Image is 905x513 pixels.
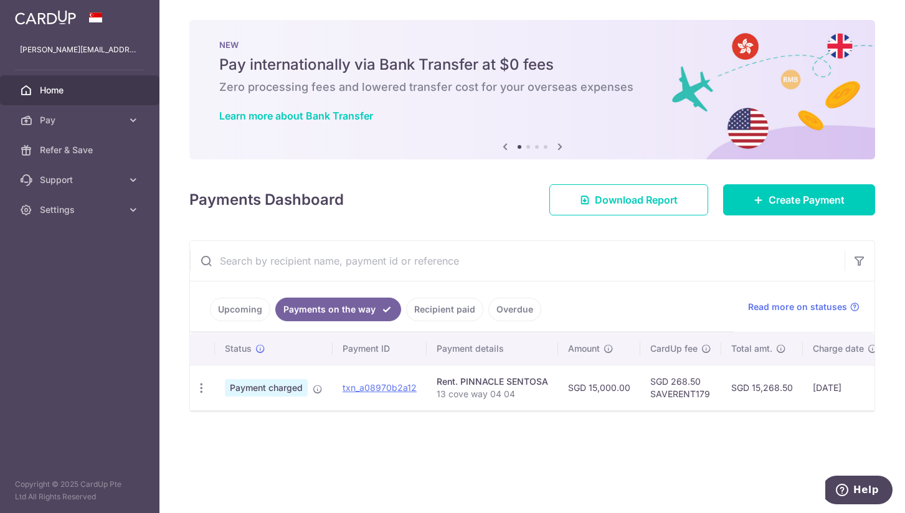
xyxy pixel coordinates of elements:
a: Create Payment [723,184,875,215]
span: Download Report [595,192,678,207]
span: Amount [568,342,600,355]
a: Learn more about Bank Transfer [219,110,373,122]
span: Charge date [813,342,864,355]
p: 13 cove way 04 04 [437,388,548,400]
h6: Zero processing fees and lowered transfer cost for your overseas expenses [219,80,845,95]
span: Pay [40,114,122,126]
a: Overdue [488,298,541,321]
img: Bank transfer banner [189,20,875,159]
span: Create Payment [769,192,845,207]
a: Read more on statuses [748,301,860,313]
h4: Payments Dashboard [189,189,344,211]
p: NEW [219,40,845,50]
span: Status [225,342,252,355]
p: [PERSON_NAME][EMAIL_ADDRESS][DOMAIN_NAME] [20,44,140,56]
span: Total amt. [731,342,772,355]
td: [DATE] [803,365,888,410]
span: Read more on statuses [748,301,847,313]
h5: Pay internationally via Bank Transfer at $0 fees [219,55,845,75]
a: Payments on the way [275,298,401,321]
iframe: Opens a widget where you can find more information [825,476,893,507]
span: Payment charged [225,379,308,397]
a: Recipient paid [406,298,483,321]
span: CardUp fee [650,342,698,355]
input: Search by recipient name, payment id or reference [190,241,845,281]
th: Payment details [427,332,558,365]
th: Payment ID [333,332,427,365]
td: SGD 15,000.00 [558,365,640,410]
div: Rent. PINNACLE SENTOSA [437,375,548,388]
span: Support [40,174,122,186]
a: txn_a08970b2a12 [343,382,417,393]
a: Download Report [549,184,708,215]
span: Refer & Save [40,144,122,156]
td: SGD 268.50 SAVERENT179 [640,365,721,410]
span: Settings [40,204,122,216]
span: Home [40,84,122,96]
a: Upcoming [210,298,270,321]
img: CardUp [15,10,76,25]
td: SGD 15,268.50 [721,365,803,410]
